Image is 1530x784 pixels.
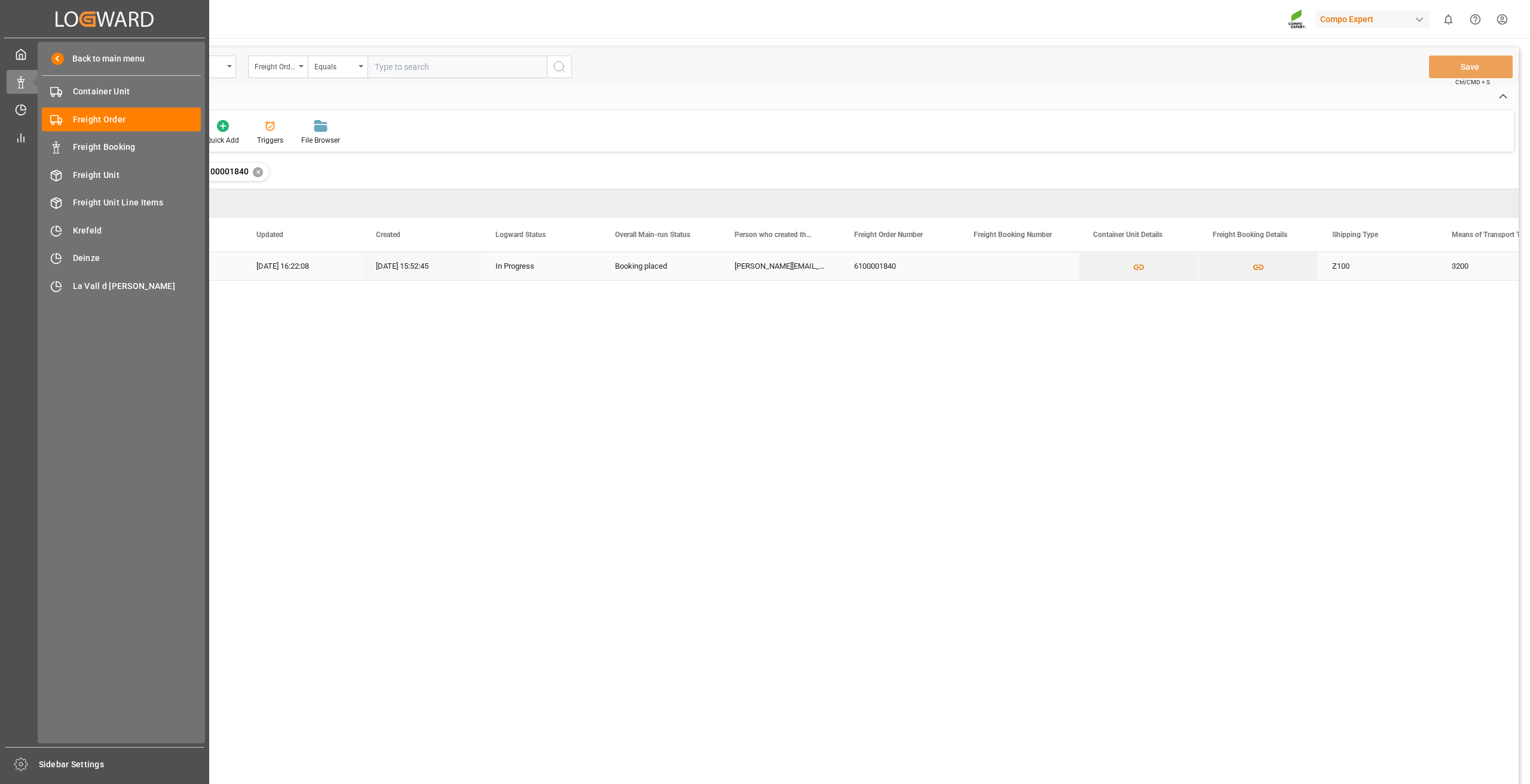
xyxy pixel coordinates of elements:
span: Container Unit Details [1093,230,1162,239]
a: Timeslot Management [7,98,203,121]
span: Freight Order Number [854,230,923,239]
button: Compo Expert [1315,8,1435,30]
div: Compo Expert [1315,11,1430,28]
span: Freight Unit [73,169,201,182]
span: Freight Unit Line Items [73,196,201,209]
span: La Vall d [PERSON_NAME] [73,280,201,293]
div: [DATE] 15:52:45 [362,252,481,280]
span: Logward Status [495,230,546,239]
span: Freight Booking Number [974,230,1052,239]
button: open menu [248,56,308,78]
a: Container Unit [42,80,201,103]
button: show 0 new notifications [1435,6,1462,33]
a: Krefeld [42,219,201,242]
button: open menu [308,56,368,78]
div: Quick Add [206,135,239,146]
span: Person who created the Object Mail Address [735,230,815,239]
div: Z100 [1318,252,1437,280]
span: Created [376,230,400,239]
span: Krefeld [73,225,201,237]
div: Triggers [257,135,283,146]
span: Ctrl/CMD + S [1455,78,1490,87]
button: search button [547,56,572,78]
div: File Browser [301,135,340,146]
div: In Progress [495,253,586,280]
a: My Reports [7,125,203,149]
div: Freight Order Number [255,59,295,72]
a: La Vall d [PERSON_NAME] [42,274,201,297]
a: Freight Booking [42,136,201,159]
div: [DATE] 16:22:08 [242,252,362,280]
div: Equals [314,59,355,72]
span: Sidebar Settings [39,758,204,771]
span: Freight Booking [73,141,201,153]
a: Freight Unit Line Items [42,191,201,214]
div: 6100001840 [840,252,959,280]
button: Save [1429,56,1513,78]
input: Type to search [368,56,547,78]
span: Overall Main-run Status [615,230,690,239]
img: Screenshot%202023-09-29%20at%2010.02.21.png_1712312052.png [1288,9,1307,30]
a: Deinze [42,247,201,270]
div: ✕ [253,167,263,177]
span: 6100001840 [201,167,249,176]
div: [PERSON_NAME][EMAIL_ADDRESS][DOMAIN_NAME] [720,252,840,280]
a: Freight Order [42,107,201,131]
span: Shipping Type [1332,230,1378,239]
a: Freight Unit [42,163,201,186]
span: Back to main menu [64,53,145,65]
span: Freight Booking Details [1213,230,1287,239]
span: Container Unit [73,85,201,98]
div: Booking placed [615,253,706,280]
span: Updated [256,230,283,239]
span: Deinze [73,252,201,265]
a: My Cockpit [7,42,203,66]
button: Help Center [1462,6,1489,33]
span: Freight Order [73,113,201,126]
